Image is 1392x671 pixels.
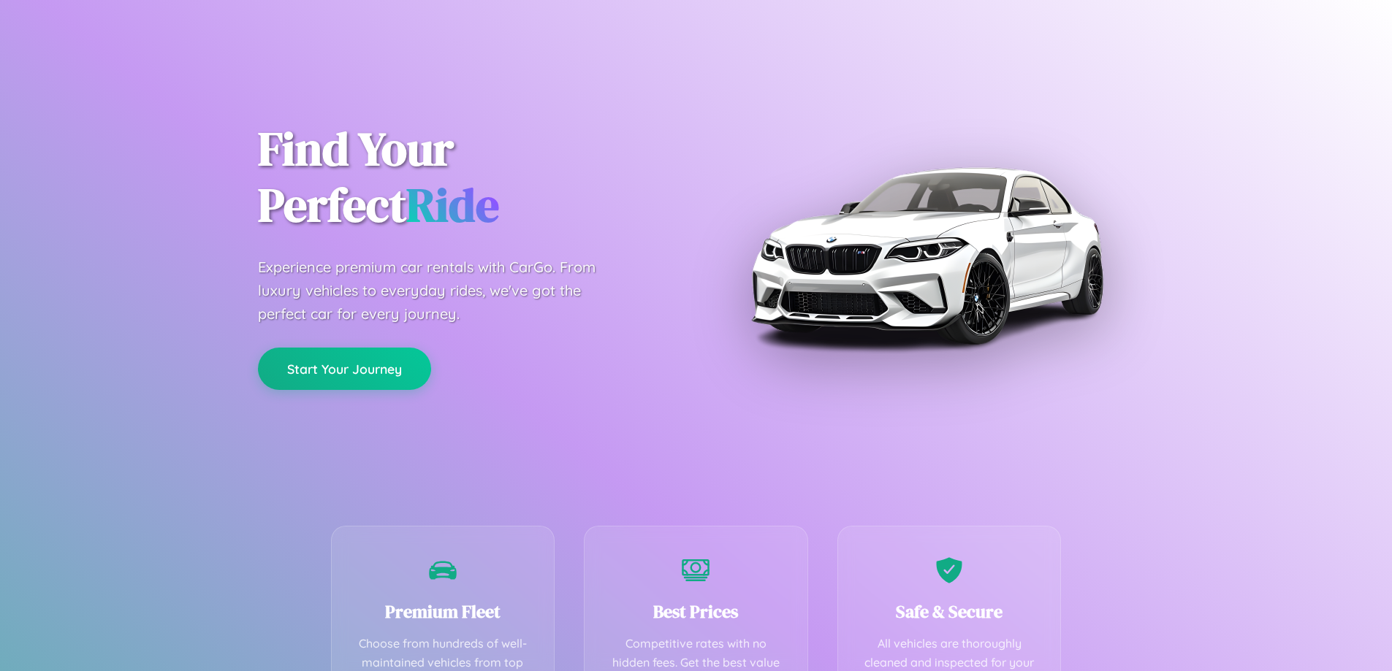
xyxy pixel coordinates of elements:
[354,599,533,624] h3: Premium Fleet
[406,173,499,237] span: Ride
[258,256,623,326] p: Experience premium car rentals with CarGo. From luxury vehicles to everyday rides, we've got the ...
[744,73,1109,438] img: Premium BMW car rental vehicle
[258,121,674,234] h1: Find Your Perfect
[606,599,786,624] h3: Best Prices
[860,599,1039,624] h3: Safe & Secure
[258,348,431,390] button: Start Your Journey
